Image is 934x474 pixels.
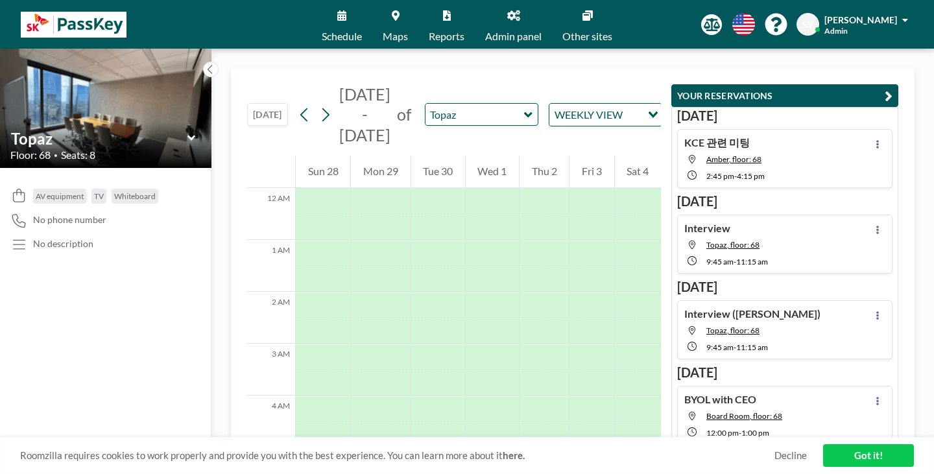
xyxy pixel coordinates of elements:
[322,31,362,41] span: Schedule
[706,326,760,335] span: Topaz, floor: 68
[823,444,914,467] a: Got it!
[485,31,542,41] span: Admin panel
[247,344,295,396] div: 3 AM
[824,14,897,25] span: [PERSON_NAME]
[383,31,408,41] span: Maps
[33,214,106,226] span: No phone number
[706,411,782,421] span: Board Room, floor: 68
[247,188,295,240] div: 12 AM
[736,342,768,352] span: 11:15 AM
[684,136,750,149] h4: KCE 관련 미팅
[734,342,736,352] span: -
[429,31,464,41] span: Reports
[569,156,614,188] div: Fri 3
[562,31,612,41] span: Other sites
[737,171,765,181] span: 4:15 PM
[741,428,769,438] span: 1:00 PM
[351,156,410,188] div: Mon 29
[425,104,525,125] input: Topaz
[706,154,761,164] span: Amber, floor: 68
[706,257,734,267] span: 9:45 AM
[802,19,813,30] span: SY
[33,238,93,250] div: No description
[627,106,640,123] input: Search for option
[247,396,295,447] div: 4 AM
[397,104,411,124] span: of
[684,222,730,235] h4: Interview
[677,193,892,209] h3: [DATE]
[684,307,820,320] h4: Interview ([PERSON_NAME])
[677,279,892,295] h3: [DATE]
[247,292,295,344] div: 2 AM
[36,191,84,201] span: AV equipment
[94,191,104,201] span: TV
[615,156,661,188] div: Sat 4
[520,156,569,188] div: Thu 2
[706,342,734,352] span: 9:45 AM
[411,156,465,188] div: Tue 30
[671,84,898,107] button: YOUR RESERVATIONS
[11,129,187,148] input: Topaz
[734,257,736,267] span: -
[684,393,756,406] h4: BYOL with CEO
[739,428,741,438] span: -
[247,103,288,126] button: [DATE]
[549,104,662,126] div: Search for option
[466,156,519,188] div: Wed 1
[706,171,734,181] span: 2:45 PM
[774,449,807,462] a: Decline
[296,156,350,188] div: Sun 28
[734,171,737,181] span: -
[677,108,892,124] h3: [DATE]
[54,151,58,160] span: •
[503,449,525,461] a: here.
[677,364,892,381] h3: [DATE]
[114,191,156,201] span: Whiteboard
[824,26,848,36] span: Admin
[20,449,774,462] span: Roomzilla requires cookies to work properly and provide you with the best experience. You can lea...
[61,148,95,161] span: Seats: 8
[552,106,625,123] span: WEEKLY VIEW
[706,240,760,250] span: Topaz, floor: 68
[247,240,295,292] div: 1 AM
[10,148,51,161] span: Floor: 68
[339,84,390,145] span: [DATE] - [DATE]
[706,428,739,438] span: 12:00 PM
[21,12,126,38] img: organization-logo
[736,257,768,267] span: 11:15 AM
